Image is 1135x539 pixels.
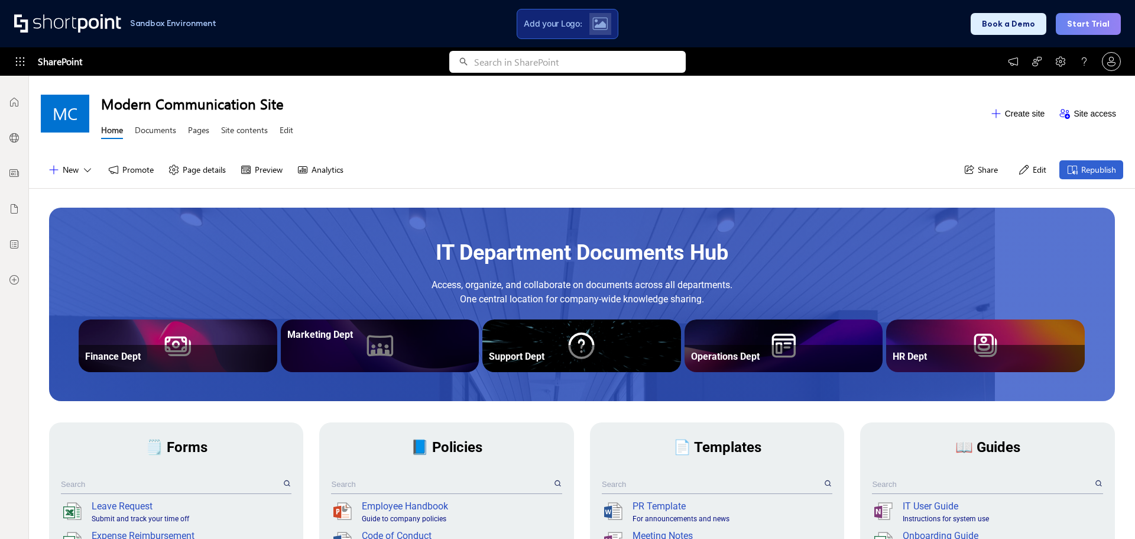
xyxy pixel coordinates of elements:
button: Preview [233,160,290,179]
span: SharePoint [38,47,82,76]
div: Employee Handbook [362,499,559,514]
button: Share [956,160,1005,179]
button: Analytics [290,160,351,179]
div: Leave Request [92,499,289,514]
input: Search [331,475,552,493]
span: Add your Logo: [524,18,582,29]
div: Marketing Dept [287,329,473,340]
div: Finance Dept [85,351,271,362]
strong: IT Department Documents Hub [436,240,728,265]
span: MC [53,104,77,123]
input: Search [872,475,1092,493]
div: Instructions for system use [903,514,1100,524]
span: Access, organize, and collaborate on documents across all departments. [432,279,732,291]
button: Promote [100,160,161,179]
span: One central location for company-wide knowledge sharing. [460,293,704,305]
div: HR Dept [893,351,1078,362]
button: Edit [1011,160,1053,179]
button: Create site [983,104,1052,123]
button: Book a Demo [971,13,1046,35]
span: 📘 Policies [411,439,482,456]
div: For announcements and news [633,514,830,524]
a: Site contents [221,124,268,139]
a: Pages [188,124,209,139]
button: Start Trial [1056,13,1121,35]
a: Edit [280,124,293,139]
a: Documents [135,124,176,139]
div: Support Dept [489,351,674,362]
span: 📄 Templates [673,439,761,456]
span: 🗒️ Forms [145,439,207,456]
iframe: Chat Widget [922,402,1135,539]
button: Republish [1059,160,1123,179]
h1: Modern Communication Site [101,94,983,113]
img: Upload logo [592,17,608,30]
input: Search in SharePoint [474,51,686,73]
div: Operations Dept [691,351,877,362]
button: Page details [161,160,233,179]
div: Submit and track your time off [92,514,289,524]
a: Home [101,124,123,139]
h1: Sandbox Environment [130,20,216,27]
div: PR Template [633,499,830,514]
button: Site access [1052,104,1123,123]
input: Search [61,475,281,493]
button: New [41,160,100,179]
div: Guide to company policies [362,514,559,524]
input: Search [602,475,822,493]
div: IT User Guide [903,499,1100,514]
